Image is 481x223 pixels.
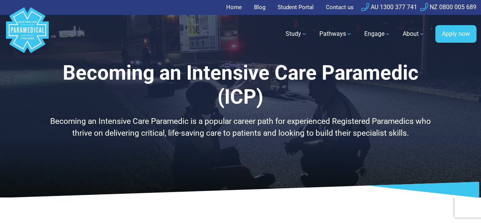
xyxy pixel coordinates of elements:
a: Apply now [435,25,476,43]
a: About [398,23,429,45]
a: NZ 0800 005 689 [420,3,476,11]
a: Study [281,23,312,45]
p: Becoming an Intensive Care Paramedic is a popular career path for experienced Registered Paramedi... [40,116,441,140]
a: Australian Paramedical College [5,15,50,53]
h1: Becoming an Intensive Care Paramedic (ICP) [40,61,441,109]
a: AU 1300 377 741 [361,3,417,11]
a: Pathways [315,23,357,45]
a: Engage [360,23,395,45]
